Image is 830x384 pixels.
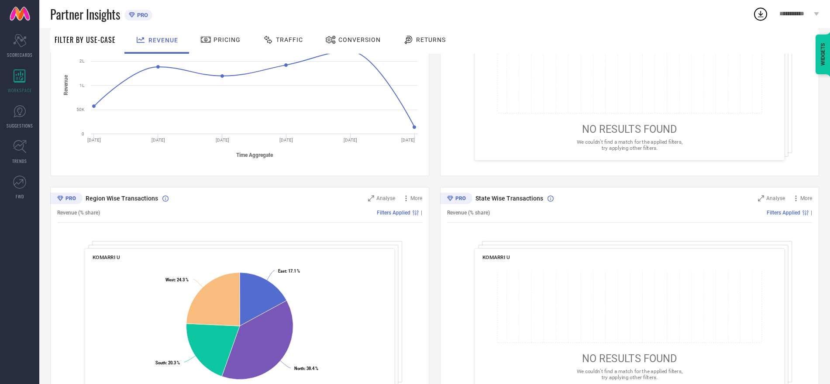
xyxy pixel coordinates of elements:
[16,193,24,200] span: FWD
[236,152,273,158] tspan: Time Aggregate
[57,210,100,216] span: Revenue (% share)
[416,36,446,43] span: Returns
[475,195,543,202] span: State Wise Transactions
[155,360,180,365] text: : 20.3 %
[294,366,318,371] text: : 38.4 %
[87,138,101,142] text: [DATE]
[278,269,300,273] text: : 17.1 %
[278,269,286,273] tspan: East
[377,210,410,216] span: Filters Applied
[216,138,229,142] text: [DATE]
[368,195,374,201] svg: Zoom
[338,36,381,43] span: Conversion
[410,195,422,201] span: More
[76,107,85,112] text: 50K
[279,138,293,142] text: [DATE]
[12,158,27,164] span: TRENDS
[447,210,490,216] span: Revenue (% share)
[767,210,800,216] span: Filters Applied
[55,35,116,45] span: Filter By Use-Case
[577,368,682,380] span: We couldn’t find a match for the applied filters, try applying other filters.
[753,6,768,22] div: Open download list
[155,360,166,365] tspan: South
[482,254,510,260] span: KOMARRI U
[152,138,165,142] text: [DATE]
[294,366,304,371] tspan: North
[582,123,677,135] span: NO RESULTS FOUND
[577,139,682,151] span: We couldn’t find a match for the applied filters, try applying other filters.
[135,12,148,18] span: PRO
[93,254,120,260] span: KOMARRI U
[344,138,357,142] text: [DATE]
[165,277,189,282] text: : 24.3 %
[86,195,158,202] span: Region Wise Transactions
[766,195,785,201] span: Analyse
[376,195,395,201] span: Analyse
[50,193,83,206] div: Premium
[811,210,812,216] span: |
[800,195,812,201] span: More
[7,52,33,58] span: SCORECARDS
[582,352,677,364] span: NO RESULTS FOUND
[50,5,120,23] span: Partner Insights
[758,195,764,201] svg: Zoom
[79,83,85,88] text: 1L
[440,193,472,206] div: Premium
[82,131,84,136] text: 0
[276,36,303,43] span: Traffic
[165,277,175,282] tspan: West
[63,75,69,95] tspan: Revenue
[148,37,178,44] span: Revenue
[79,59,85,63] text: 2L
[214,36,241,43] span: Pricing
[421,210,422,216] span: |
[8,87,32,93] span: WORKSPACE
[7,122,33,129] span: SUGGESTIONS
[401,138,415,142] text: [DATE]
